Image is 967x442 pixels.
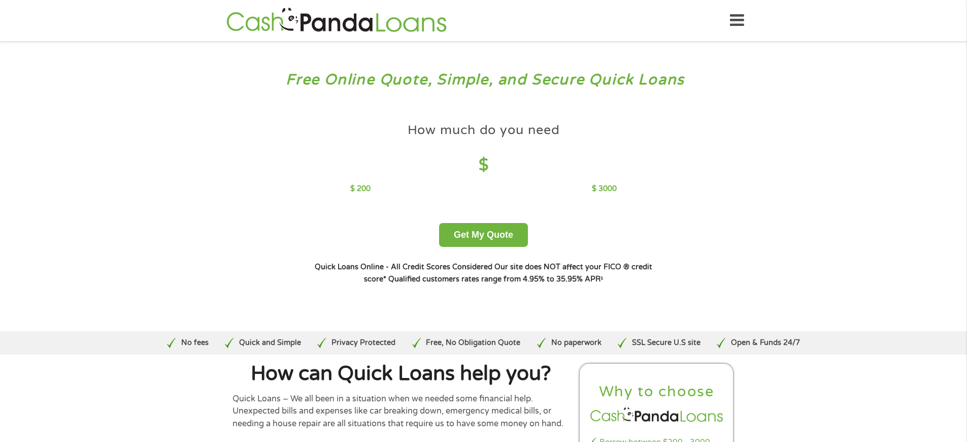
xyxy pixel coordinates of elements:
[388,275,603,283] strong: Qualified customers rates range from 4.95% to 35.95% APR¹
[731,337,800,349] p: Open & Funds 24/7
[592,183,617,195] p: $ 3000
[239,337,301,349] p: Quick and Simple
[439,223,528,247] button: Get My Quote
[181,337,209,349] p: No fees
[551,337,602,349] p: No paperwork
[223,6,450,35] img: GetLoanNow Logo
[350,155,617,176] h4: $
[632,337,701,349] p: SSL Secure U.S site
[232,393,570,430] p: Quick Loans – We all been in a situation when we needed some financial help. Unexpected bills and...
[426,337,520,349] p: Free, No Obligation Quote
[315,263,492,271] strong: Quick Loans Online - All Credit Scores Considered
[232,364,570,384] h1: How can Quick Loans help you?
[408,122,560,139] h4: How much do you need
[364,263,652,283] strong: Our site does NOT affect your FICO ® credit score*
[588,383,725,401] h2: Why to choose
[29,71,938,89] h3: Free Online Quote, Simple, and Secure Quick Loans
[331,337,395,349] p: Privacy Protected
[350,183,371,195] p: $ 200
